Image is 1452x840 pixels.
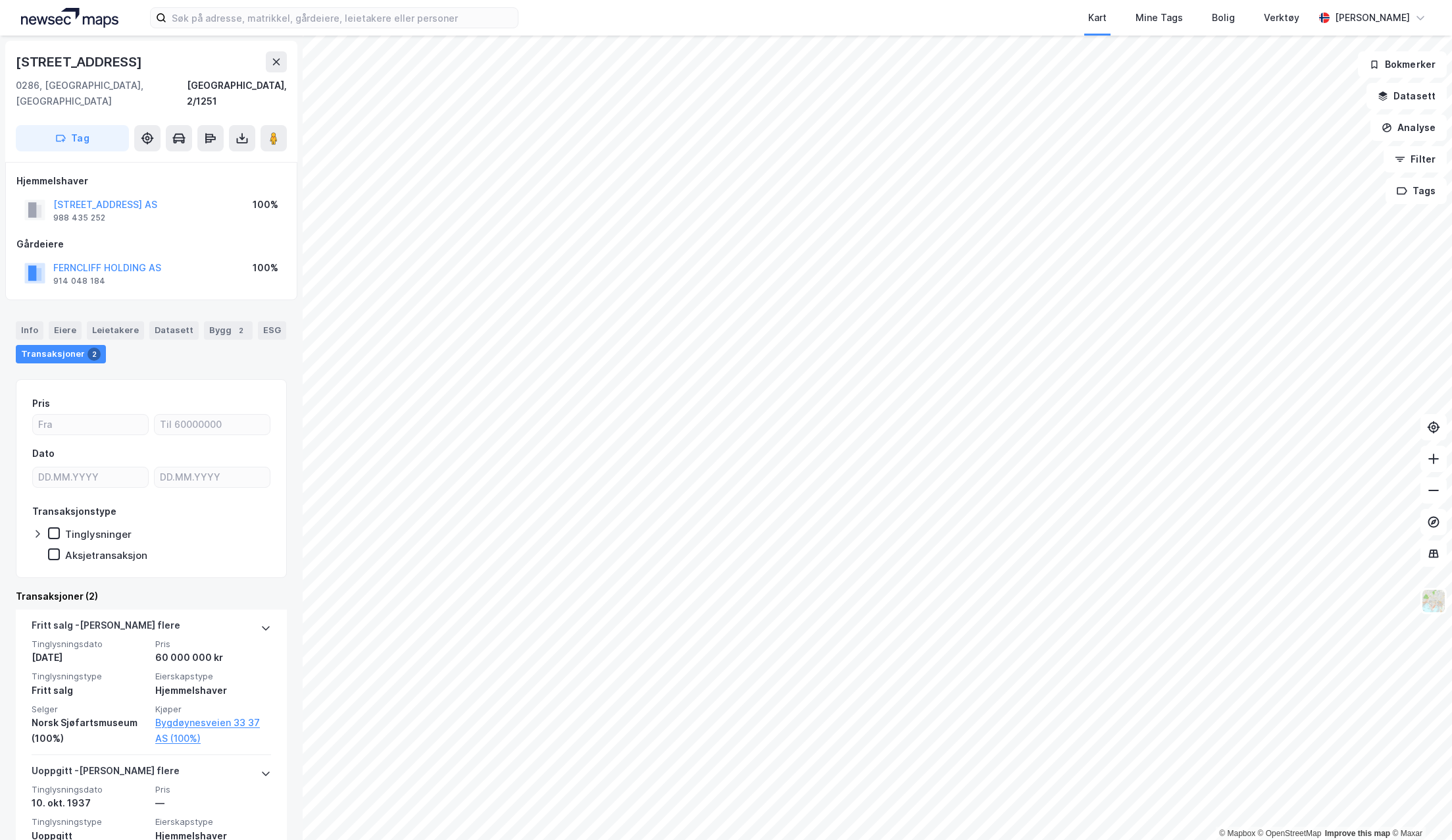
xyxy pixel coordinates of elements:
div: Leietakere [87,321,144,340]
span: Tinglysningstype [32,671,147,682]
div: Bolig [1212,10,1235,26]
div: 988 435 252 [53,213,105,223]
div: Transaksjoner (2) [16,589,287,604]
button: Tag [16,125,129,151]
div: Norsk Sjøfartsmuseum (100%) [32,715,147,747]
button: Tags [1386,178,1447,204]
div: Kart [1088,10,1107,26]
span: Tinglysningsdato [32,784,147,795]
div: 100% [253,197,278,213]
input: DD.MM.YYYY [33,467,148,487]
a: Bygdøynesveien 33 37 AS (100%) [155,715,271,747]
img: Z [1421,589,1446,614]
div: 914 048 184 [53,276,105,286]
span: Eierskapstype [155,671,271,682]
button: Analyse [1370,115,1447,141]
div: ESG [258,321,286,340]
div: Uoppgitt - [PERSON_NAME] flere [32,763,180,784]
button: Bokmerker [1358,51,1447,78]
span: Pris [155,784,271,795]
div: [STREET_ADDRESS] [16,51,145,72]
a: OpenStreetMap [1258,829,1322,838]
span: Kjøper [155,704,271,715]
div: Gårdeiere [16,236,286,252]
span: Tinglysningsdato [32,639,147,650]
div: Bygg [204,321,253,340]
iframe: Chat Widget [1386,777,1452,840]
div: Fritt salg [32,683,147,698]
div: Verktøy [1264,10,1299,26]
div: [DATE] [32,650,147,666]
div: Pris [32,396,50,411]
div: 0286, [GEOGRAPHIC_DATA], [GEOGRAPHIC_DATA] [16,78,187,109]
span: Selger [32,704,147,715]
div: Tinglysninger [65,528,132,540]
div: Info [16,321,43,340]
a: Improve this map [1325,829,1390,838]
div: Hjemmelshaver [155,683,271,698]
div: [PERSON_NAME] [1335,10,1410,26]
div: Transaksjonstype [32,504,116,519]
span: Tinglysningstype [32,816,147,827]
button: Datasett [1366,83,1447,109]
img: logo.a4113a55bc3d86da70a041830d287a7e.svg [21,8,118,28]
span: Pris [155,639,271,650]
div: — [155,795,271,811]
div: 60 000 000 kr [155,650,271,666]
input: Fra [33,415,148,434]
div: Dato [32,446,55,461]
input: DD.MM.YYYY [155,467,270,487]
div: 2 [234,324,247,337]
div: 2 [88,348,101,361]
a: Mapbox [1219,829,1255,838]
div: 10. okt. 1937 [32,795,147,811]
button: Filter [1384,146,1447,172]
div: Datasett [149,321,199,340]
input: Til 60000000 [155,415,270,434]
div: Fritt salg - [PERSON_NAME] flere [32,617,180,639]
div: Aksjetransaksjon [65,549,147,562]
div: [GEOGRAPHIC_DATA], 2/1251 [187,78,287,109]
div: Transaksjoner [16,345,106,363]
div: Hjemmelshaver [16,173,286,189]
div: Mine Tags [1136,10,1183,26]
div: 100% [253,260,278,276]
input: Søk på adresse, matrikkel, gårdeiere, leietakere eller personer [166,8,518,28]
span: Eierskapstype [155,816,271,827]
div: Eiere [49,321,82,340]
